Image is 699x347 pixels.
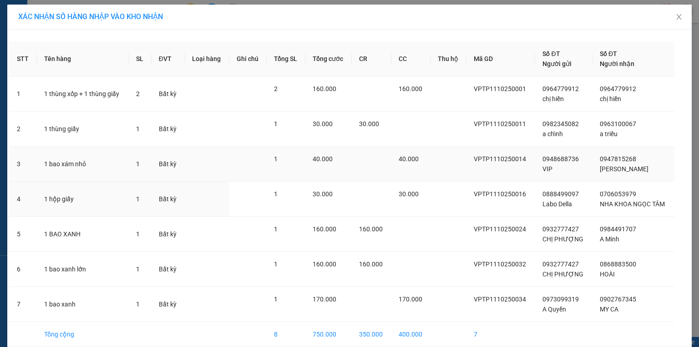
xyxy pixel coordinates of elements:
[600,235,619,243] span: A Minh
[352,41,391,77] th: CR
[391,322,431,347] td: 400.000
[305,41,352,77] th: Tổng cước
[542,235,583,243] span: CHỊ PHƯỢNG
[136,265,140,273] span: 1
[542,306,566,313] span: A Quyền
[675,13,683,20] span: close
[136,160,140,168] span: 1
[10,147,37,182] td: 3
[542,60,572,67] span: Người gửi
[274,155,278,163] span: 1
[600,50,617,57] span: Số ĐT
[10,77,37,112] td: 1
[274,260,278,268] span: 1
[600,306,618,313] span: MY CA
[152,147,185,182] td: Bất kỳ
[136,125,140,133] span: 1
[399,85,422,92] span: 160.000
[152,77,185,112] td: Bất kỳ
[391,41,431,77] th: CC
[600,270,615,278] span: HOÀI
[600,95,621,102] span: chị hiền
[600,155,636,163] span: 0947815268
[136,90,140,97] span: 2
[37,322,129,347] td: Tổng cộng
[600,260,636,268] span: 0868883500
[37,252,129,287] td: 1 bao xanh lớn
[152,252,185,287] td: Bất kỳ
[313,296,336,303] span: 170.000
[10,41,37,77] th: STT
[542,155,579,163] span: 0948688736
[542,225,579,233] span: 0932777427
[466,322,535,347] td: 7
[474,225,526,233] span: VPTP1110250024
[600,296,636,303] span: 0902767345
[600,60,634,67] span: Người nhận
[542,130,563,138] span: a chỉnh
[37,217,129,252] td: 1 BAO XANH
[313,260,336,268] span: 160.000
[18,12,163,21] span: XÁC NHẬN SỐ HÀNG NHẬP VÀO KHO NHẬN
[542,270,583,278] span: CHỊ PHƯỢNG
[185,41,229,77] th: Loại hàng
[600,130,618,138] span: a triều
[542,50,560,57] span: Số ĐT
[600,85,636,92] span: 0964779912
[37,112,129,147] td: 1 thùng giấy
[542,95,564,102] span: chị hiền
[431,41,466,77] th: Thu hộ
[267,322,305,347] td: 8
[600,120,636,128] span: 0963100067
[399,296,422,303] span: 170.000
[542,260,579,268] span: 0932777427
[37,287,129,322] td: 1 bao xanh
[10,217,37,252] td: 5
[474,260,526,268] span: VPTP1110250032
[37,77,129,112] td: 1 thùng xốp + 1 thùng giấy
[274,190,278,198] span: 1
[474,120,526,128] span: VPTP1110250011
[37,147,129,182] td: 1 bao xám nhỏ
[229,41,267,77] th: Ghi chú
[474,190,526,198] span: VPTP1110250016
[136,301,140,308] span: 1
[600,190,636,198] span: 0706053979
[274,296,278,303] span: 1
[542,190,579,198] span: 0888499097
[600,200,665,208] span: NHA KHOA NGỌC TÂM
[37,41,129,77] th: Tên hàng
[129,41,151,77] th: SL
[352,322,391,347] td: 350.000
[399,190,419,198] span: 30.000
[359,225,383,233] span: 160.000
[152,287,185,322] td: Bất kỳ
[542,296,579,303] span: 0973099319
[474,85,526,92] span: VPTP1110250001
[359,120,379,128] span: 30.000
[542,200,572,208] span: Labo Della
[313,225,336,233] span: 160.000
[10,287,37,322] td: 7
[152,217,185,252] td: Bất kỳ
[305,322,352,347] td: 750.000
[313,85,336,92] span: 160.000
[542,85,579,92] span: 0964779912
[474,296,526,303] span: VPTP1110250034
[313,120,333,128] span: 30.000
[274,225,278,233] span: 1
[10,252,37,287] td: 6
[274,120,278,128] span: 1
[399,155,419,163] span: 40.000
[136,230,140,238] span: 1
[600,225,636,233] span: 0984491707
[542,120,579,128] span: 0982345082
[267,41,305,77] th: Tổng SL
[359,260,383,268] span: 160.000
[152,112,185,147] td: Bất kỳ
[474,155,526,163] span: VPTP1110250014
[10,182,37,217] td: 4
[466,41,535,77] th: Mã GD
[136,195,140,203] span: 1
[600,165,648,173] span: [PERSON_NAME]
